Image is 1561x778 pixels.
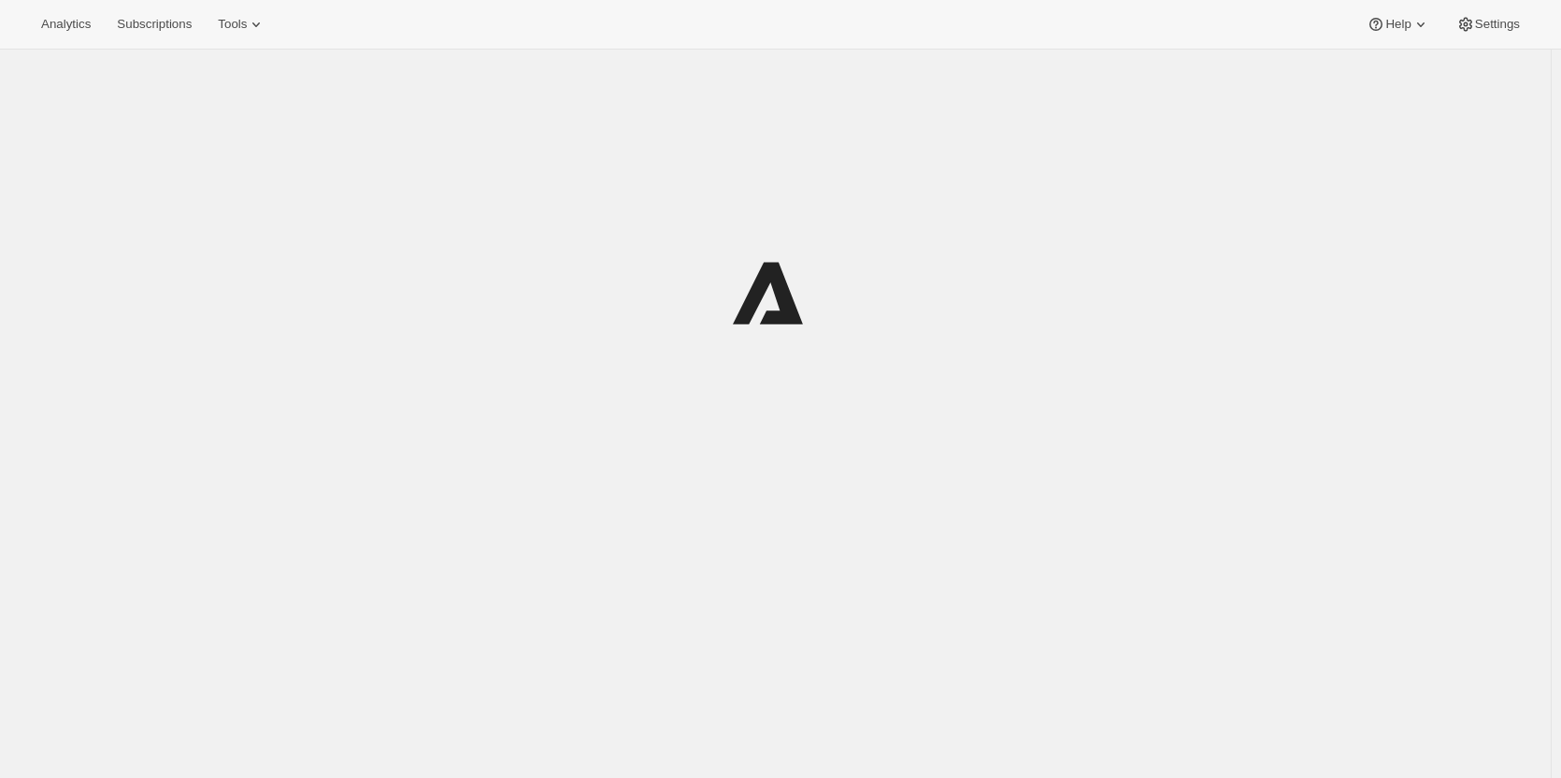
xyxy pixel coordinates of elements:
button: Subscriptions [106,11,203,37]
span: Settings [1475,17,1520,32]
button: Tools [207,11,277,37]
button: Analytics [30,11,102,37]
span: Subscriptions [117,17,192,32]
button: Settings [1445,11,1531,37]
span: Help [1385,17,1411,32]
span: Analytics [41,17,91,32]
span: Tools [218,17,247,32]
button: Help [1355,11,1440,37]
